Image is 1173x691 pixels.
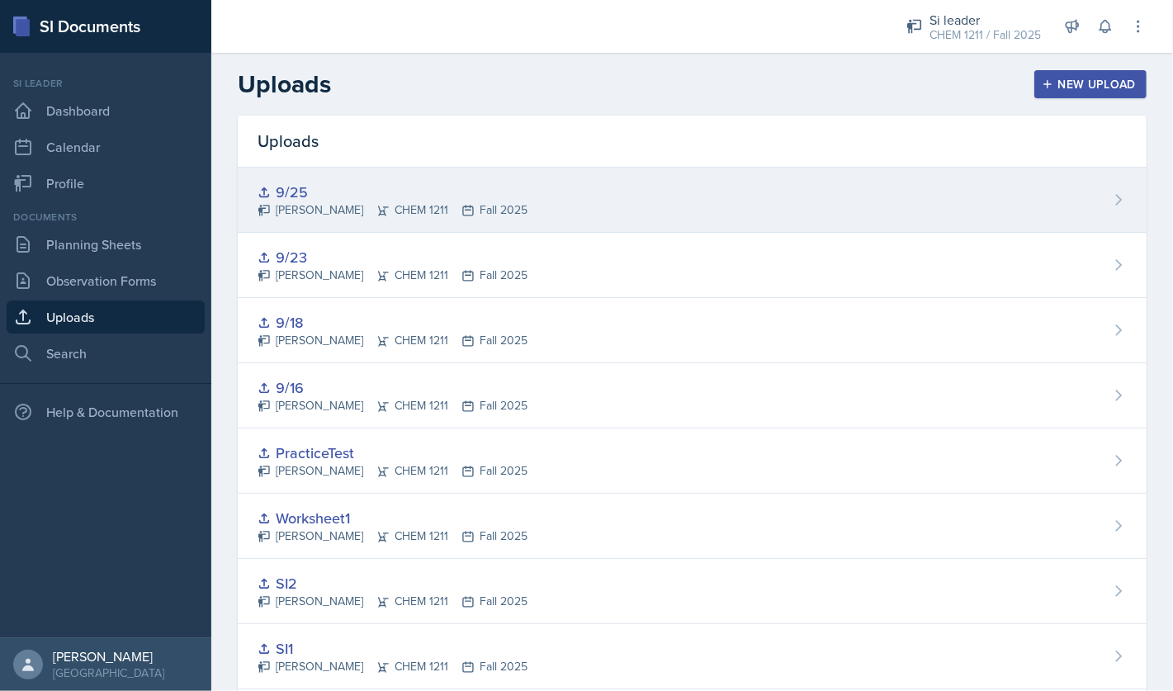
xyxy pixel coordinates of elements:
[258,397,527,414] div: [PERSON_NAME] CHEM 1211 Fall 2025
[258,267,527,284] div: [PERSON_NAME] CHEM 1211 Fall 2025
[238,363,1147,428] a: 9/16 [PERSON_NAME]CHEM 1211Fall 2025
[929,26,1041,44] div: CHEM 1211 / Fall 2025
[238,624,1147,689] a: SI1 [PERSON_NAME]CHEM 1211Fall 2025
[7,228,205,261] a: Planning Sheets
[1034,70,1147,98] button: New Upload
[238,494,1147,559] a: Worksheet1 [PERSON_NAME]CHEM 1211Fall 2025
[7,337,205,370] a: Search
[258,311,527,334] div: 9/18
[53,648,164,665] div: [PERSON_NAME]
[7,76,205,91] div: Si leader
[238,428,1147,494] a: PracticeTest [PERSON_NAME]CHEM 1211Fall 2025
[53,665,164,681] div: [GEOGRAPHIC_DATA]
[1045,78,1137,91] div: New Upload
[258,528,527,545] div: [PERSON_NAME] CHEM 1211 Fall 2025
[258,376,527,399] div: 9/16
[258,462,527,480] div: [PERSON_NAME] CHEM 1211 Fall 2025
[7,264,205,297] a: Observation Forms
[238,116,1147,168] div: Uploads
[258,572,527,594] div: SI2
[7,395,205,428] div: Help & Documentation
[238,233,1147,298] a: 9/23 [PERSON_NAME]CHEM 1211Fall 2025
[7,94,205,127] a: Dashboard
[258,593,527,610] div: [PERSON_NAME] CHEM 1211 Fall 2025
[258,658,527,675] div: [PERSON_NAME] CHEM 1211 Fall 2025
[7,167,205,200] a: Profile
[258,201,527,219] div: [PERSON_NAME] CHEM 1211 Fall 2025
[7,130,205,163] a: Calendar
[7,301,205,334] a: Uploads
[238,559,1147,624] a: SI2 [PERSON_NAME]CHEM 1211Fall 2025
[238,298,1147,363] a: 9/18 [PERSON_NAME]CHEM 1211Fall 2025
[258,332,527,349] div: [PERSON_NAME] CHEM 1211 Fall 2025
[258,246,527,268] div: 9/23
[7,210,205,225] div: Documents
[238,168,1147,233] a: 9/25 [PERSON_NAME]CHEM 1211Fall 2025
[238,69,331,99] h2: Uploads
[929,10,1041,30] div: Si leader
[258,181,527,203] div: 9/25
[258,442,527,464] div: PracticeTest
[258,507,527,529] div: Worksheet1
[258,637,527,660] div: SI1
